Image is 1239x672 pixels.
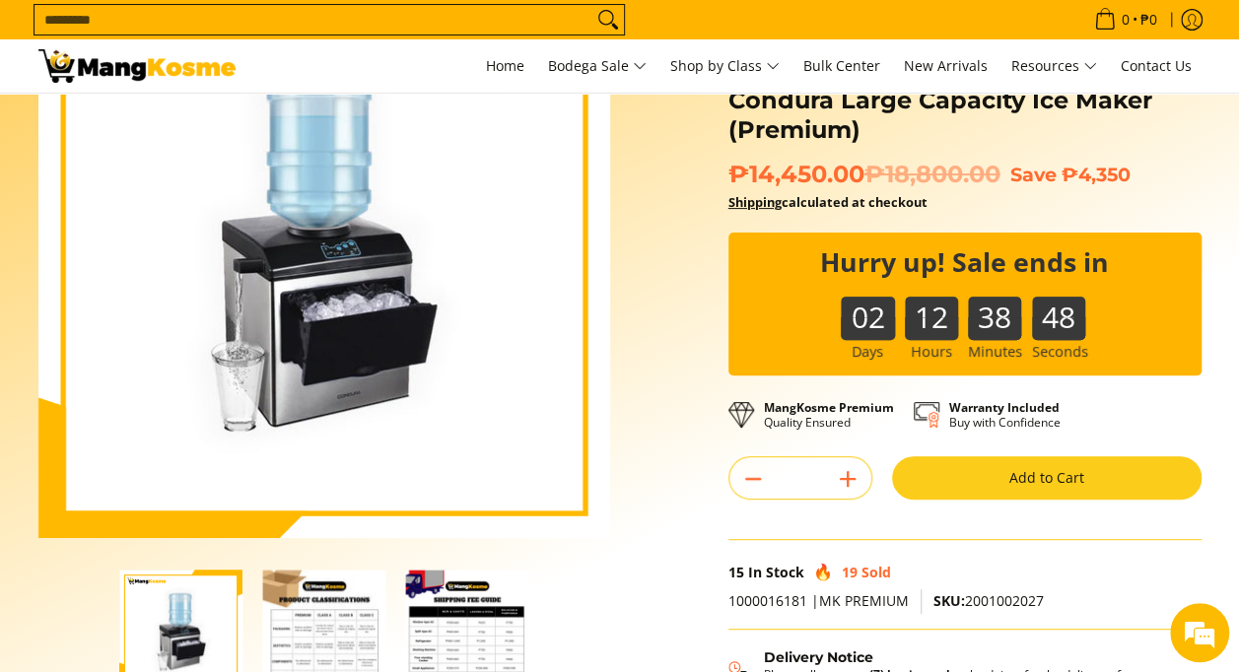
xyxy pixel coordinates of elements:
[660,39,790,93] a: Shop by Class
[841,297,894,319] b: 02
[728,160,1000,189] span: ₱14,450.00
[38,49,236,83] img: GET THIS ASAP: Condura Large Capacity Ice Maker (Premium) l Mang Kosme
[1119,13,1133,27] span: 0
[824,463,871,495] button: Add
[933,591,1044,610] span: 2001002027
[1011,54,1097,79] span: Resources
[114,207,272,406] span: We're online!
[728,563,744,581] span: 15
[793,39,890,93] a: Bulk Center
[728,591,909,610] span: 1000016181 |MK PREMIUM
[764,648,873,666] strong: Delivery Notice
[548,54,647,79] span: Bodega Sale
[670,54,780,79] span: Shop by Class
[864,160,1000,189] del: ₱18,800.00
[803,56,880,75] span: Bulk Center
[1001,39,1107,93] a: Resources
[949,399,1060,416] strong: Warranty Included
[1111,39,1202,93] a: Contact Us
[476,39,534,93] a: Home
[592,5,624,34] button: Search
[10,456,376,525] textarea: Type your message and hit 'Enter'
[728,86,1202,145] h1: Condura Large Capacity Ice Maker (Premium)
[764,399,894,416] strong: MangKosme Premium
[1137,13,1160,27] span: ₱0
[1032,297,1085,319] b: 48
[892,456,1202,500] button: Add to Cart
[728,193,782,211] a: Shipping
[905,297,958,319] b: 12
[968,297,1021,319] b: 38
[1010,163,1057,186] span: Save
[949,400,1061,430] p: Buy with Confidence
[894,39,998,93] a: New Arrivals
[842,563,858,581] span: 19
[904,56,988,75] span: New Arrivals
[1121,56,1192,75] span: Contact Us
[1088,9,1163,31] span: •
[933,591,965,610] span: SKU:
[729,463,777,495] button: Subtract
[764,400,894,430] p: Quality Ensured
[728,193,928,211] strong: calculated at checkout
[486,56,524,75] span: Home
[748,563,804,581] span: In Stock
[103,110,331,136] div: Chat with us now
[861,563,891,581] span: Sold
[323,10,371,57] div: Minimize live chat window
[538,39,656,93] a: Bodega Sale
[255,39,1202,93] nav: Main Menu
[1062,163,1131,186] span: ₱4,350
